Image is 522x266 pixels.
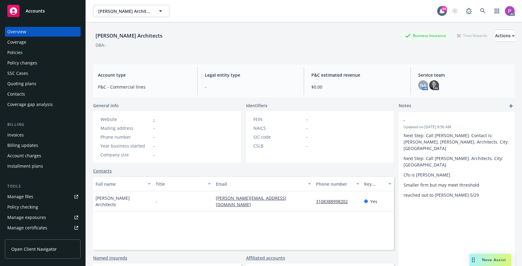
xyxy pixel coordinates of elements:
[7,89,25,99] div: Contacts
[5,48,81,57] a: Policies
[420,82,426,89] span: NA
[96,195,151,208] span: [PERSON_NAME] Architects
[507,102,515,110] a: add
[5,122,81,128] div: Billing
[7,161,43,171] div: Installment plans
[404,117,494,123] span: -
[306,116,308,122] span: -
[253,125,304,131] div: NAICS
[7,37,26,47] div: Coverage
[5,183,81,189] div: Tools
[253,143,304,149] div: CSLB
[316,181,353,187] div: Phone number
[454,32,490,39] div: Total Rewards
[314,177,362,191] button: Phone number
[26,9,45,13] span: Accounts
[5,27,81,37] a: Overview
[96,42,107,48] div: DBA: -
[5,213,81,222] a: Manage exposures
[7,202,38,212] div: Policy checking
[96,181,144,187] div: Full name
[404,182,510,188] p: Smaller firm but may meet threshold
[402,32,449,39] div: Business Insurance
[216,181,304,187] div: Email
[213,177,314,191] button: Email
[98,8,151,14] span: [PERSON_NAME] Architects
[5,233,81,243] a: Manage claims
[477,5,489,17] a: Search
[449,5,461,17] a: Start snowing
[5,223,81,233] a: Manage certificates
[7,140,38,150] div: Billing updates
[156,198,157,205] span: -
[399,102,411,110] span: Notes
[93,177,153,191] button: Full name
[100,151,151,158] div: Company size
[495,30,515,42] button: Actions
[153,134,155,140] span: -
[441,5,447,11] div: 90
[399,112,515,203] div: -Updated on [DATE] 9:56 AMNext Step: Call [PERSON_NAME]. Contact is: [PERSON_NAME], [PERSON_NAME]...
[7,68,28,78] div: SSC Cases
[5,68,81,78] a: SSC Cases
[5,130,81,140] a: Invoices
[7,27,26,37] div: Overview
[5,151,81,161] a: Account charges
[491,5,503,17] a: Switch app
[153,116,155,122] a: -
[11,246,57,252] span: Open Client Navigator
[5,202,81,212] a: Policy checking
[364,181,385,187] div: Key contact
[7,48,23,57] div: Policies
[429,80,439,90] img: photo
[463,5,475,17] a: Report a Bug
[404,155,510,168] p: Next Step: Call [PERSON_NAME]. Architects. City: [GEOGRAPHIC_DATA]
[153,177,213,191] button: Title
[216,195,286,207] a: [PERSON_NAME][EMAIL_ADDRESS][DOMAIN_NAME]
[370,198,377,205] span: Yes
[404,132,510,151] p: Next Step: Call [PERSON_NAME]. Contact is: [PERSON_NAME], [PERSON_NAME]. Architects. City: [GEOGR...
[306,143,308,149] span: -
[7,233,38,243] div: Manage claims
[469,254,477,266] div: Drag to move
[5,161,81,171] a: Installment plans
[98,84,190,90] span: P&C - Commercial lines
[93,102,119,109] span: General info
[246,255,285,261] a: Affiliated accounts
[153,151,155,158] span: -
[404,124,510,130] span: Updated on [DATE] 9:56 AM
[100,134,151,140] div: Phone number
[7,223,47,233] div: Manage certificates
[7,192,33,202] div: Manage files
[246,102,267,109] span: Identifiers
[100,116,151,122] div: Website
[505,6,515,16] img: photo
[153,143,155,149] span: -
[253,116,304,122] div: FEIN
[5,89,81,99] a: Contacts
[7,151,41,161] div: Account charges
[5,37,81,47] a: Coverage
[316,199,353,204] a: 3108388998202
[404,172,510,178] p: Cfo is [PERSON_NAME]
[100,125,151,131] div: Mailing address
[100,143,151,149] div: Year business started
[205,84,297,90] span: -
[311,72,403,78] span: P&C estimated revenue
[205,72,297,78] span: Legal entity type
[469,254,511,266] button: Nova Assist
[306,134,308,140] span: -
[362,177,394,191] button: Key contact
[93,32,165,40] div: [PERSON_NAME] Architects
[7,130,24,140] div: Invoices
[93,5,169,17] button: [PERSON_NAME] Architects
[98,72,190,78] span: Account type
[5,2,81,20] a: Accounts
[5,140,81,150] a: Billing updates
[482,257,506,262] span: Nova Assist
[418,72,510,78] span: Service team
[306,125,308,131] span: -
[253,134,304,140] div: SIC code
